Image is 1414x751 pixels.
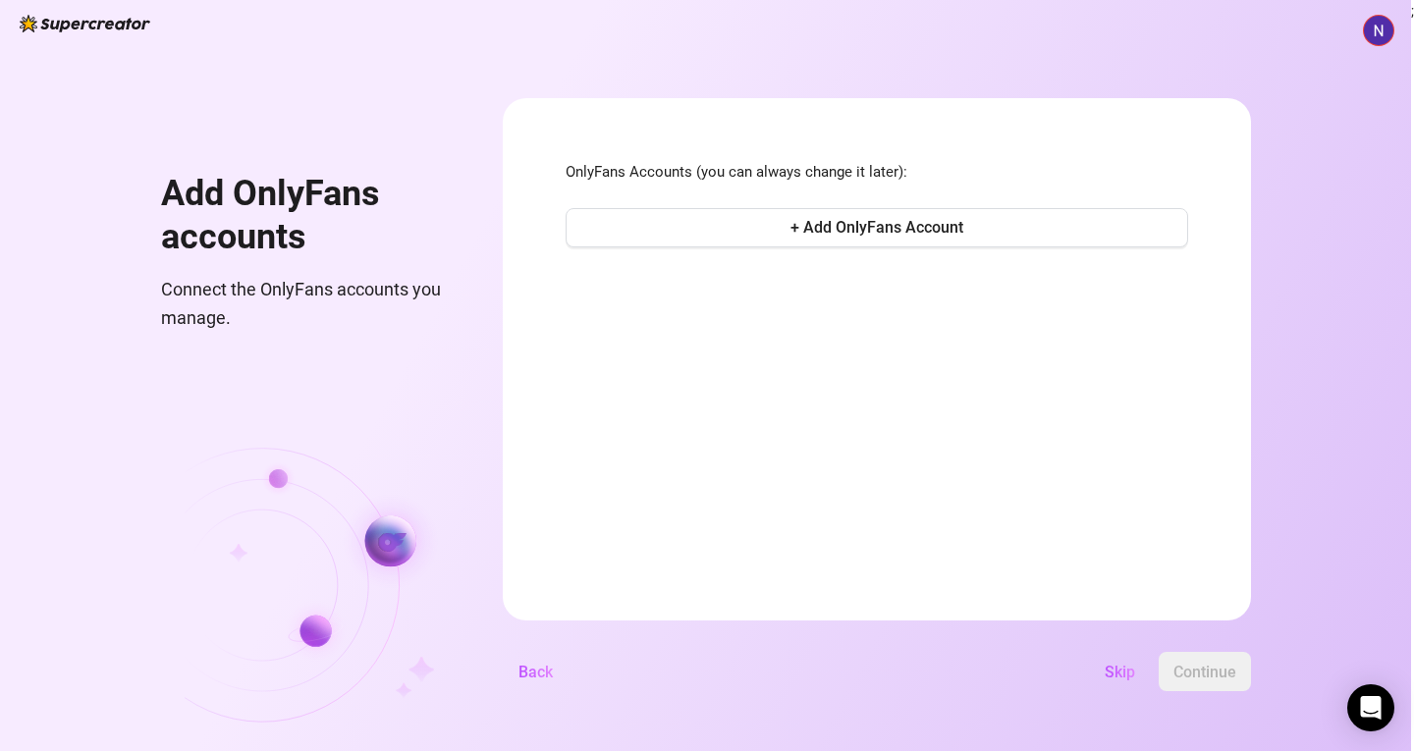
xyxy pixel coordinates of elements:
[20,15,150,32] img: logo
[161,173,456,258] h1: Add OnlyFans accounts
[790,218,963,237] span: + Add OnlyFans Account
[1347,684,1394,731] div: Open Intercom Messenger
[1364,16,1393,45] img: ACg8ocKENsqAhk--uLl07ThLS8cht3qcs4WWkBEsZx6_l4D-ZXufdA=s96-c
[1105,663,1135,681] span: Skip
[1089,652,1151,691] button: Skip
[566,161,1188,185] span: OnlyFans Accounts (you can always change it later):
[1159,652,1251,691] button: Continue
[161,276,456,332] span: Connect the OnlyFans accounts you manage.
[503,652,569,691] button: Back
[566,208,1188,247] button: + Add OnlyFans Account
[518,663,553,681] span: Back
